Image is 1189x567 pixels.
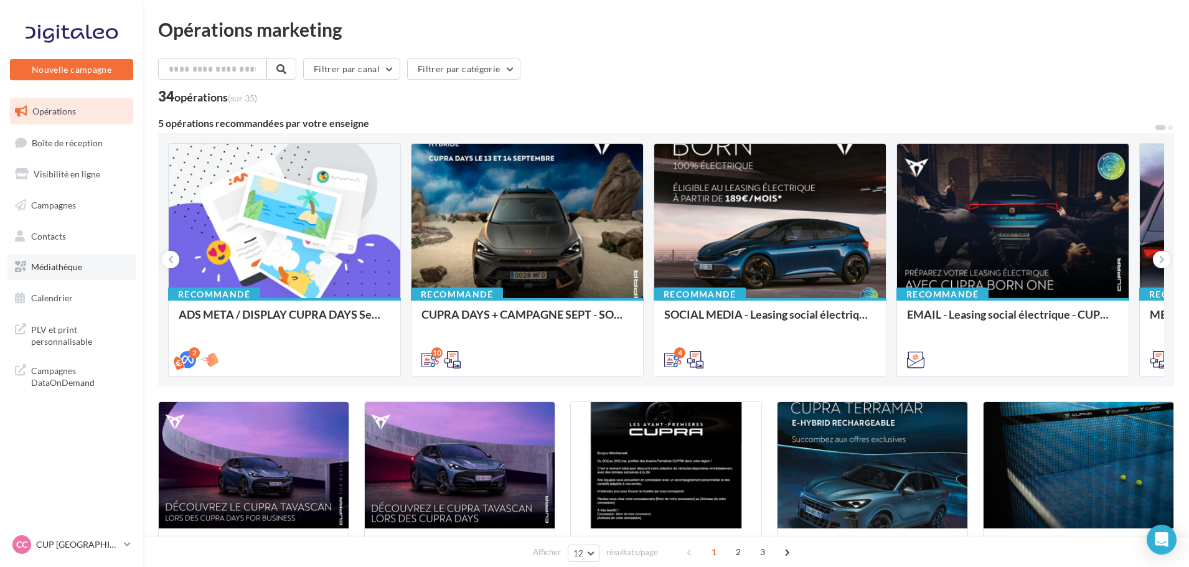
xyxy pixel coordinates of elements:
div: Recommandé [896,288,989,301]
button: 12 [568,545,599,562]
div: CUPRA DAYS + CAMPAGNE SEPT - SOCIAL MEDIA [421,308,633,333]
button: Filtrer par catégorie [407,59,520,80]
span: résultats/page [606,546,658,558]
div: EMAIL - Leasing social électrique - CUPRA Born One [907,308,1119,333]
p: CUP [GEOGRAPHIC_DATA] [36,538,119,551]
span: Campagnes [31,200,76,210]
div: SOCIAL MEDIA - Leasing social électrique - CUPRA Born [664,308,876,333]
a: CC CUP [GEOGRAPHIC_DATA] [10,533,133,556]
span: Afficher [533,546,561,558]
a: Calendrier [7,285,136,311]
div: Recommandé [654,288,746,301]
span: CC [16,538,27,551]
div: 10 [431,347,443,358]
span: Opérations [32,106,76,116]
span: PLV et print personnalisable [31,321,128,348]
div: Open Intercom Messenger [1147,525,1177,555]
a: PLV et print personnalisable [7,316,136,353]
a: Campagnes DataOnDemand [7,357,136,394]
span: Contacts [31,230,66,241]
span: Calendrier [31,293,73,303]
span: Campagnes DataOnDemand [31,362,128,389]
div: Recommandé [411,288,503,301]
button: Nouvelle campagne [10,59,133,80]
div: Opérations marketing [158,20,1174,39]
span: 1 [704,542,724,562]
div: 2 [189,347,200,358]
span: Boîte de réception [32,137,103,148]
div: 4 [674,347,685,358]
button: Filtrer par canal [303,59,400,80]
a: Contacts [7,223,136,250]
a: Visibilité en ligne [7,161,136,187]
span: 3 [753,542,773,562]
a: Campagnes [7,192,136,218]
span: 2 [728,542,748,562]
div: opérations [174,91,257,103]
div: 5 opérations recommandées par votre enseigne [158,118,1154,128]
a: Opérations [7,98,136,124]
div: ADS META / DISPLAY CUPRA DAYS Septembre 2025 [179,308,390,333]
div: 34 [158,90,257,103]
span: 12 [573,548,584,558]
div: Recommandé [168,288,260,301]
span: (sur 35) [228,93,257,103]
span: Visibilité en ligne [34,169,100,179]
span: Médiathèque [31,261,82,272]
a: Boîte de réception [7,129,136,156]
a: Médiathèque [7,254,136,280]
